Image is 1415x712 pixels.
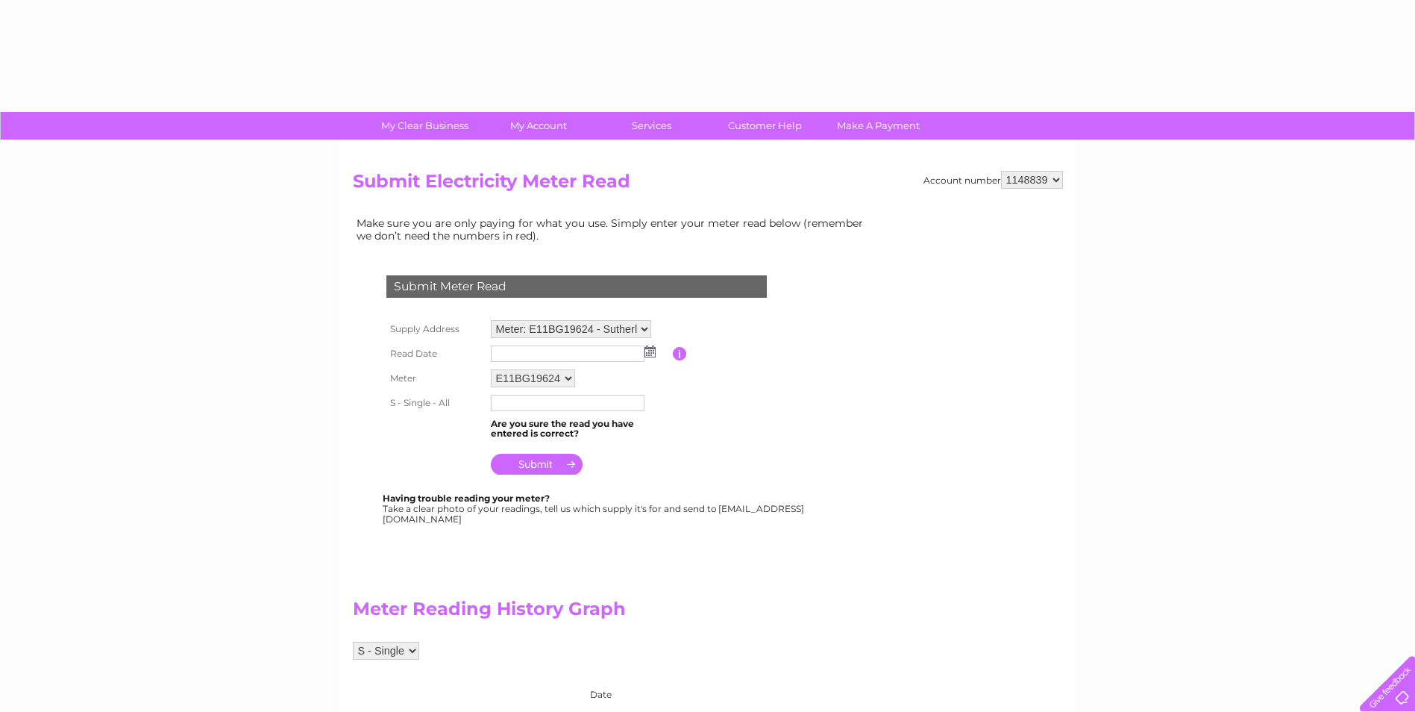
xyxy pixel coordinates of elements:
a: My Clear Business [363,112,486,140]
h2: Meter Reading History Graph [353,599,875,627]
h2: Submit Electricity Meter Read [353,171,1063,199]
div: Submit Meter Read [386,275,767,298]
input: Information [673,347,687,360]
div: Account number [923,171,1063,189]
a: Make A Payment [817,112,940,140]
a: My Account [477,112,600,140]
th: Supply Address [383,316,487,342]
input: Submit [491,454,583,475]
img: ... [644,346,656,357]
td: Make sure you are only paying for what you use. Simply enter your meter read below (remember we d... [353,213,875,245]
a: Services [590,112,713,140]
th: Meter [383,366,487,391]
b: Having trouble reading your meter? [383,493,550,504]
td: Are you sure the read you have entered is correct? [487,415,673,443]
div: Take a clear photo of your readings, tell us which supply it's for and send to [EMAIL_ADDRESS][DO... [383,493,806,524]
a: Customer Help [703,112,826,140]
th: Read Date [383,342,487,366]
th: S - Single - All [383,391,487,415]
div: Date [353,675,875,700]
